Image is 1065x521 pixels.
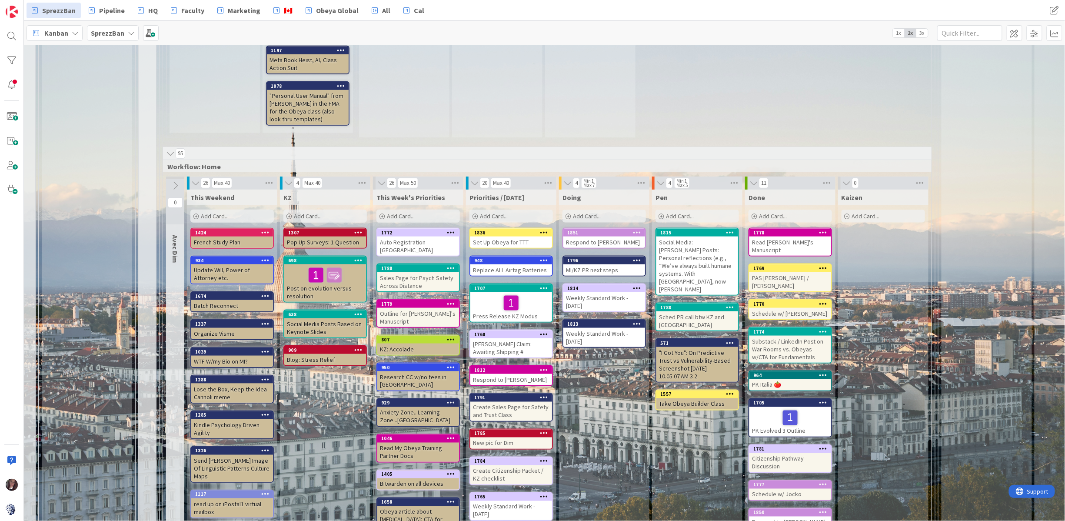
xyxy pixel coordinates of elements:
[381,471,459,478] div: 1405
[191,376,273,384] div: 1288
[195,412,273,418] div: 1285
[656,304,738,331] div: 1780Sched PR call btw KZ and [GEOGRAPHIC_DATA]
[284,318,366,337] div: Social Media Posts Based on Keynote Slides
[377,300,459,308] div: 1779
[377,237,459,256] div: Auto Registration [GEOGRAPHIC_DATA]
[377,264,459,291] div: 1788Sales Page for Psych Safety Across Distance
[266,46,349,74] a: 1197Meta Book Heist, AI, Class Action Suit
[284,5,293,16] span: 🇨🇦
[563,284,645,311] div: 1814Weekly Standard Work - [DATE]
[470,257,552,264] div: 948
[6,479,18,491] img: TD
[749,509,831,517] div: 1850
[284,257,366,302] div: 698Post on evolution versus resolution
[377,364,459,371] div: 950
[749,399,831,407] div: 1705
[304,181,320,185] div: Max 40
[376,398,460,427] a: 929Anxiety Zone...Learning Zone...[GEOGRAPHIC_DATA]
[267,90,349,125] div: "Personal User Manual" from [PERSON_NAME] in the FMA for the Obeya class (also look thru templates)
[656,347,738,382] div: "I Got You": On Predictive Trust vs Vulnerability-Based Screenshot [DATE] 10.05.07 AM 3 2
[469,492,553,521] a: 1765Weekly Standard Work - [DATE]
[191,491,273,498] div: 1117
[284,354,366,365] div: Blog: Stress Relief
[470,338,552,357] div: [PERSON_NAME] Claim: Awaiting Shipping #
[288,230,366,236] div: 1307
[470,430,552,449] div: 1785New pic for Dim
[191,348,273,367] div: 1039WTF W/my Bio on MI?
[377,336,459,344] div: 807
[470,458,552,465] div: 1784
[656,304,738,311] div: 1780
[387,178,396,188] span: 26
[181,5,204,16] span: Faculty
[91,29,124,37] b: SprezzBan
[937,25,1002,41] input: Quick Filter...
[470,501,552,520] div: Weekly Standard Work - [DATE]
[191,498,273,518] div: read up on iPostal1 virtual mailbox
[749,300,831,308] div: 1770
[474,367,552,373] div: 1812
[377,371,459,391] div: Research CC w/no fees in [GEOGRAPHIC_DATA]
[749,300,831,319] div: 1770Schedule w/ [PERSON_NAME]
[469,365,553,386] a: 1812Respond to [PERSON_NAME]
[398,3,429,18] a: Cal
[562,284,646,312] a: 1814Weekly Standard Work - [DATE]
[753,329,831,335] div: 1774
[567,285,645,291] div: 1814
[284,311,366,318] div: 638
[470,292,552,322] div: Press Release KZ Modus
[414,5,424,16] span: Cal
[656,229,738,237] div: 1815
[376,264,460,292] a: 1788Sales Page for Psych Safety Across Distance
[656,338,739,383] a: 571"I Got You": On Predictive Trust vs Vulnerability-Based Screenshot [DATE] 10.05.07 AM 3 2
[381,400,459,406] div: 929
[749,444,832,473] a: 1781Citizenship Pathway Discussion
[470,493,552,520] div: 1765Weekly Standard Work - [DATE]
[283,310,367,338] a: 638Social Media Posts Based on Keynote Slides
[294,212,322,220] span: Add Card...
[656,390,739,411] a: 1557Take Obeya Builder Class
[191,348,273,356] div: 1039
[191,455,273,482] div: Send [PERSON_NAME] Image Of Linguistic Patterns Culture Maps
[267,82,349,90] div: 1078
[563,229,645,248] div: 1851Respond to [PERSON_NAME]
[376,299,460,328] a: 1779Outline for [PERSON_NAME]'s Manuscript
[376,470,460,491] a: 1405Bitwarden on all devices
[268,3,298,18] a: 🇨🇦
[148,5,158,16] span: HQ
[176,148,185,159] span: 95
[563,257,645,276] div: 1796MI/KZ PR next steps
[749,308,831,319] div: Schedule w/ [PERSON_NAME]
[470,465,552,484] div: Create Citizenship Packet / KZ checklist
[191,257,273,264] div: 934
[191,384,273,403] div: Lose the Box, Keep the Idea Cannoli meme
[749,299,832,320] a: 1770Schedule w/ [PERSON_NAME]
[562,228,646,249] a: 1851Respond to [PERSON_NAME]
[470,264,552,276] div: Replace ALL Airtag Batteries
[288,347,366,353] div: 909
[284,229,366,237] div: 1307
[83,3,130,18] a: Pipeline
[366,3,396,18] a: All
[381,436,459,442] div: 1046
[749,481,831,500] div: 1777Schedule w/ Jocko
[470,394,552,402] div: 1791
[470,493,552,501] div: 1765
[284,346,366,354] div: 909
[191,292,273,311] div: 1674Batch Reconnect
[749,264,831,272] div: 1769
[377,336,459,355] div: 807KZ: Accolade
[469,457,553,485] a: 1784Create Citizenship Packet / KZ checklist
[376,335,460,356] a: 807KZ: Accolade
[288,257,366,264] div: 698
[753,230,831,236] div: 1778
[294,178,301,188] span: 4
[191,264,273,284] div: Update Will, Power of Attorney etc.
[267,47,349,73] div: 1197Meta Book Heist, AI, Class Action Suit
[377,399,459,426] div: 929Anxiety Zone...Learning Zone...[GEOGRAPHIC_DATA]
[191,320,273,339] div: 1337Organize Visme
[470,438,552,449] div: New pic for Dim
[42,5,76,16] span: SprezzBan
[656,228,739,296] a: 1815Social Media: [PERSON_NAME] Posts: Personal reflections (e.g., “We’ve always built humane sys...
[893,29,905,37] span: 1x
